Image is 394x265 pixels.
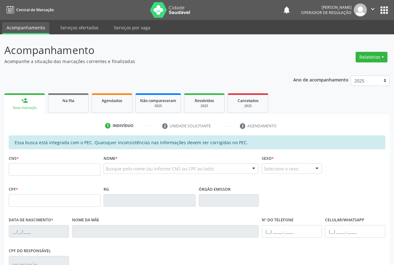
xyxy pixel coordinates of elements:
div: 2025 [140,104,176,108]
span: Não compareceram [140,98,176,103]
input: (__) _____-_____ [325,225,385,238]
div: person_add [21,97,28,104]
button: Relatórios [356,52,387,62]
div: [PERSON_NAME] [301,5,352,10]
div: Essa busca está integrada com o PEC. Quaisquer inconsistências nas informações devem ser corrigid... [9,135,385,149]
label: Sexo [262,154,274,163]
button:  [367,3,379,17]
div: 2025 [189,104,220,108]
a: Serviços ofertados [56,22,103,33]
button: notifications [282,6,291,14]
label: RG [104,184,109,194]
label: Órgão emissor [199,184,231,194]
label: CPF do responsável [9,246,51,256]
span: Resolvidos [195,98,214,103]
i:  [369,6,376,12]
p: Acompanhe a situação das marcações correntes e finalizadas [4,58,274,65]
label: Celular/WhatsApp [325,215,364,225]
span: Cancelados [238,98,259,103]
span: Operador de regulação [301,10,352,15]
label: Data de nascimento [9,215,53,225]
label: Nº do Telefone [262,215,294,225]
img: img [354,3,367,17]
a: Acompanhamento [2,22,49,34]
div: Nova marcação [9,106,41,110]
span: Selecione o sexo [264,165,298,172]
a: Serviços por vaga [109,22,155,33]
label: Nome da mãe [72,215,99,225]
span: Agendados [102,98,122,103]
span: Na fila [62,98,74,103]
div: 1 [105,123,111,129]
input: (__) _____-_____ [262,225,322,238]
label: CPF [9,184,18,194]
button: apps [379,5,390,16]
span: Central de Marcação [16,7,54,12]
label: Nome [104,154,118,163]
label: CNS [9,154,19,163]
div: 2025 [232,104,264,108]
div: Indivíduo [113,123,134,129]
input: __/__/____ [9,225,69,238]
a: Central de Marcação [4,5,54,15]
p: Acompanhamento [4,42,274,58]
p: Ano de acompanhamento [293,76,348,83]
span: Busque pelo nome (ou informe CNS ou CPF ao lado) [106,165,214,172]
